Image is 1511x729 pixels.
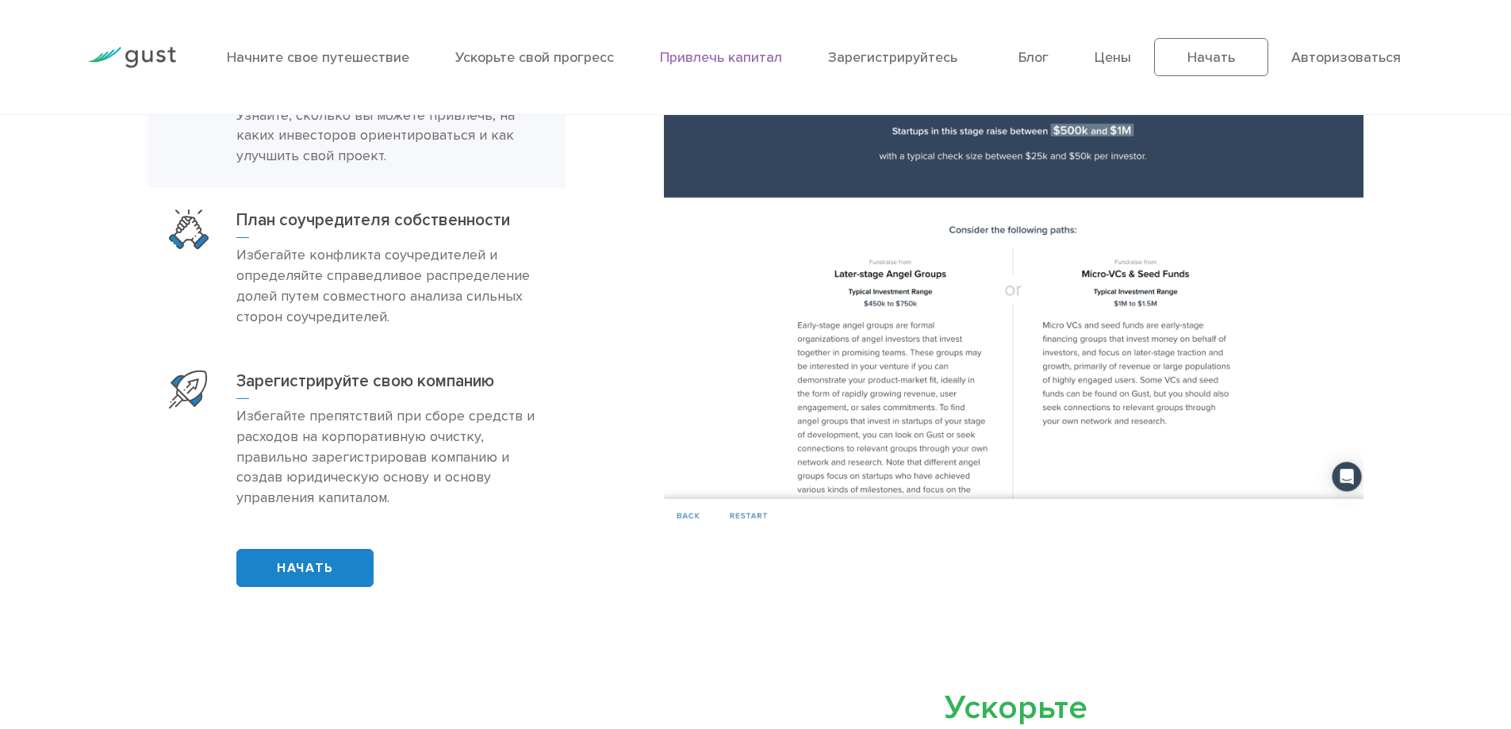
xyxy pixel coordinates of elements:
a: Привлечь капитал [660,49,782,66]
img: Создайте свою компанию [169,370,207,409]
a: Цены [1095,49,1131,66]
img: Логотип Порыва [87,47,176,68]
a: Начать [1154,38,1268,76]
font: Ускорьте [945,688,1087,727]
a: Начните свое путешествие [227,49,409,66]
img: План соучредителя собственности [169,209,209,249]
a: Авторизоваться [1291,49,1401,66]
a: Создайте свою компаниюЗарегистрируйте свою компаниюИзбегайте препятствий при сборе средств и расх... [148,349,566,530]
a: Ускорьте свой прогресс [455,49,614,66]
font: Начать [1187,49,1235,66]
a: Блог [1018,49,1049,66]
a: НАЧАТЬ [236,549,374,587]
font: Зарегистрируйте свою компанию [236,371,494,391]
font: Узнайте, сколько вы можете привлечь, на каких инвесторов ориентироваться и как улучшить свой проект. [236,107,515,165]
font: Избегайте конфликта соучредителей и определяйте справедливое распределение долей путем совместног... [236,247,530,325]
font: План соучредителя собственности [236,210,510,230]
a: План соучредителя собственностиПлан соучредителя собственностиИзбегайте конфликта соучредителей и... [148,188,566,349]
font: Избегайте препятствий при сборе средств и расходов на корпоративную очистку, правильно зарегистри... [236,408,535,507]
font: НАЧАТЬ [277,560,334,576]
a: Зарегистрируйтесь [828,49,957,66]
